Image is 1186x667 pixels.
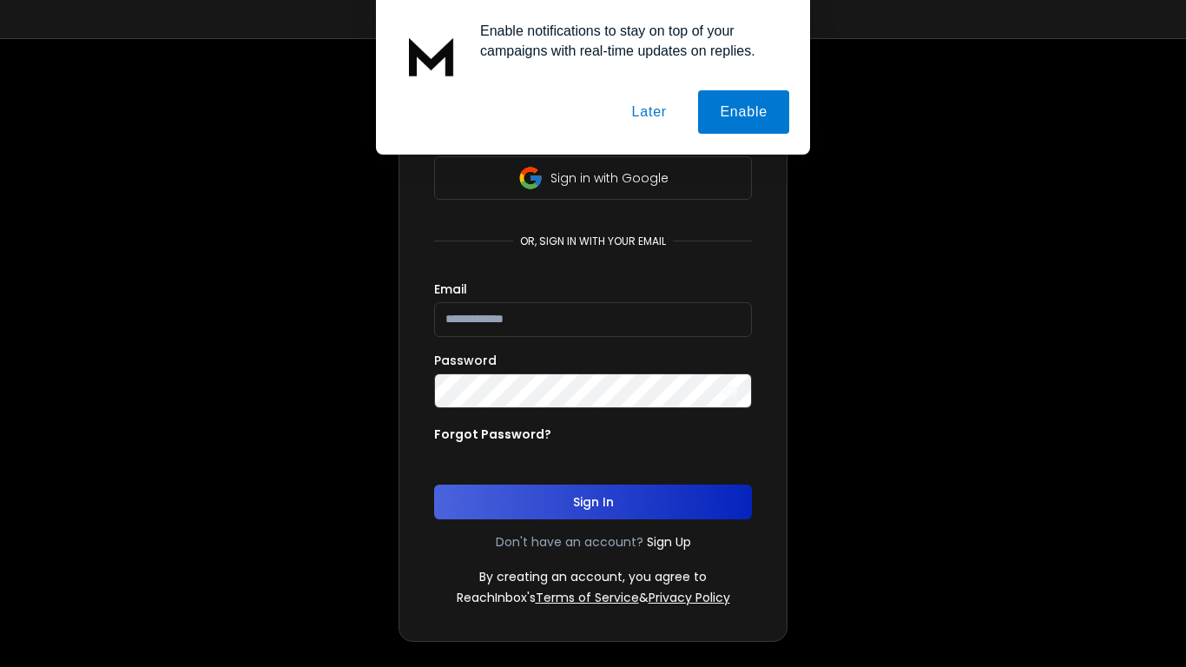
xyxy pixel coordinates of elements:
a: Privacy Policy [649,589,730,606]
div: Enable notifications to stay on top of your campaigns with real-time updates on replies. [466,21,789,61]
a: Sign Up [647,533,691,551]
button: Sign in with Google [434,156,752,200]
button: Sign In [434,485,752,519]
p: Forgot Password? [434,426,551,443]
img: notification icon [397,21,466,90]
label: Email [434,283,467,295]
p: Don't have an account? [496,533,643,551]
p: ReachInbox's & [457,589,730,606]
button: Later [609,90,688,134]
a: Terms of Service [536,589,639,606]
button: Enable [698,90,789,134]
label: Password [434,354,497,367]
p: By creating an account, you agree to [479,568,707,585]
p: or, sign in with your email [513,234,673,248]
p: Sign in with Google [550,169,669,187]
